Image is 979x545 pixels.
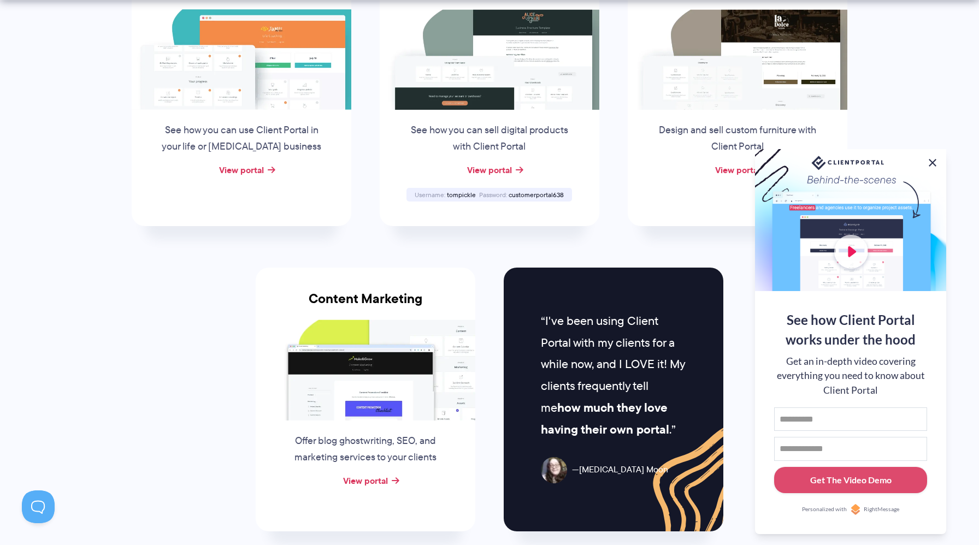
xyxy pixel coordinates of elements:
[774,467,927,494] button: Get The Video Demo
[256,291,475,319] h3: Content Marketing
[850,504,861,515] img: Personalized with RightMessage
[509,190,564,199] span: customerportal638
[158,122,325,155] p: See how you can use Client Portal in your life or [MEDICAL_DATA] business
[447,190,476,199] span: tompickle
[479,190,507,199] span: Password
[343,474,388,487] a: View portal
[541,399,669,439] strong: how much they love having their own portal
[282,433,449,466] p: Offer blog ghostwriting, SEO, and marketing services to your clients
[467,163,512,176] a: View portal
[810,473,892,487] div: Get The Video Demo
[22,490,55,523] iframe: Toggle Customer Support
[774,504,927,515] a: Personalized withRightMessage
[864,505,899,514] span: RightMessage
[654,122,821,155] p: Design and sell custom furniture with Client Portal
[715,163,760,176] a: View portal
[415,190,445,199] span: Username
[774,354,927,398] div: Get an in-depth video covering everything you need to know about Client Portal
[541,310,686,441] p: I've been using Client Portal with my clients for a while now, and I LOVE it! My clients frequent...
[802,505,847,514] span: Personalized with
[774,310,927,349] div: See how Client Portal works under the hood
[572,462,668,478] span: [MEDICAL_DATA] Moon
[406,122,573,155] p: See how you can sell digital products with Client Portal
[219,163,264,176] a: View portal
